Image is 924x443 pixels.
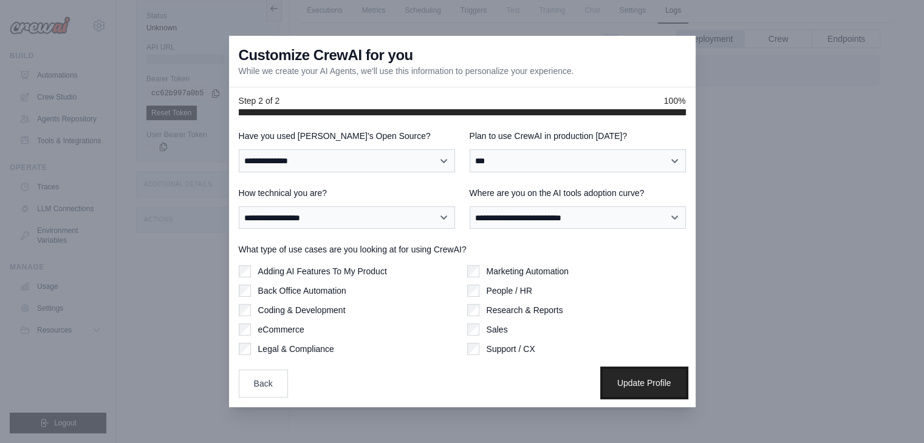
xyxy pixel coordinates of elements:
[258,304,346,316] label: Coding & Development
[487,265,569,277] label: Marketing Automation
[487,285,532,297] label: People / HR
[664,95,686,107] span: 100%
[239,95,280,107] span: Step 2 of 2
[258,265,387,277] label: Adding AI Features To My Product
[258,323,304,336] label: eCommerce
[239,46,413,65] h3: Customize CrewAI for you
[239,243,686,255] label: What type of use cases are you looking at for using CrewAI?
[863,385,924,443] iframe: Chat Widget
[239,187,455,199] label: How technical you are?
[487,304,563,316] label: Research & Reports
[258,343,334,355] label: Legal & Compliance
[239,370,288,397] button: Back
[603,369,686,397] button: Update Profile
[239,130,455,142] label: Have you used [PERSON_NAME]'s Open Source?
[487,323,508,336] label: Sales
[239,65,574,77] p: While we create your AI Agents, we'll use this information to personalize your experience.
[258,285,346,297] label: Back Office Automation
[487,343,535,355] label: Support / CX
[470,130,686,142] label: Plan to use CrewAI in production [DATE]?
[470,187,686,199] label: Where are you on the AI tools adoption curve?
